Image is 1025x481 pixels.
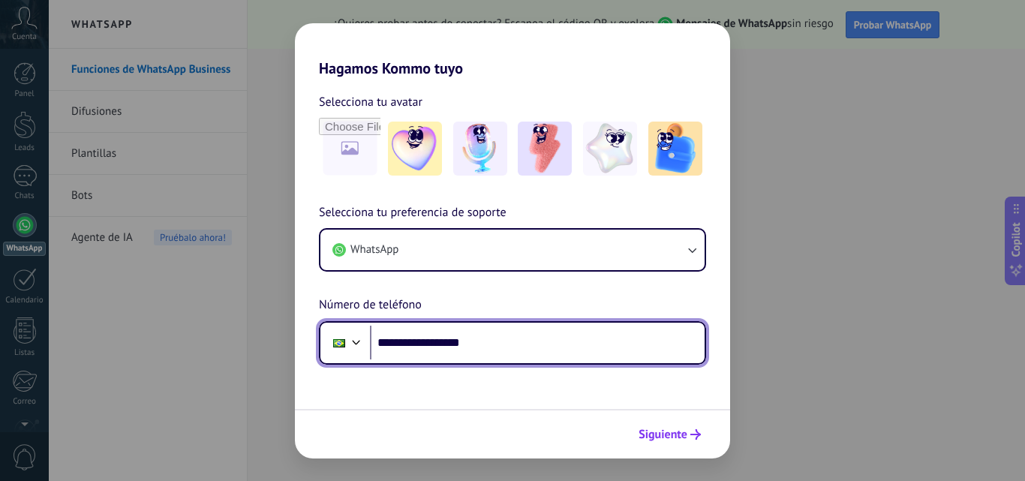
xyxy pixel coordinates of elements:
[295,23,730,77] h2: Hagamos Kommo tuyo
[648,122,702,176] img: -5.jpeg
[350,242,398,257] span: WhatsApp
[319,92,422,112] span: Selecciona tu avatar
[518,122,572,176] img: -3.jpeg
[639,429,687,440] span: Siguiente
[320,230,705,270] button: WhatsApp
[583,122,637,176] img: -4.jpeg
[388,122,442,176] img: -1.jpeg
[453,122,507,176] img: -2.jpeg
[632,422,708,447] button: Siguiente
[319,203,506,223] span: Selecciona tu preferencia de soporte
[325,327,353,359] div: Brazil: + 55
[319,296,422,315] span: Número de teléfono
